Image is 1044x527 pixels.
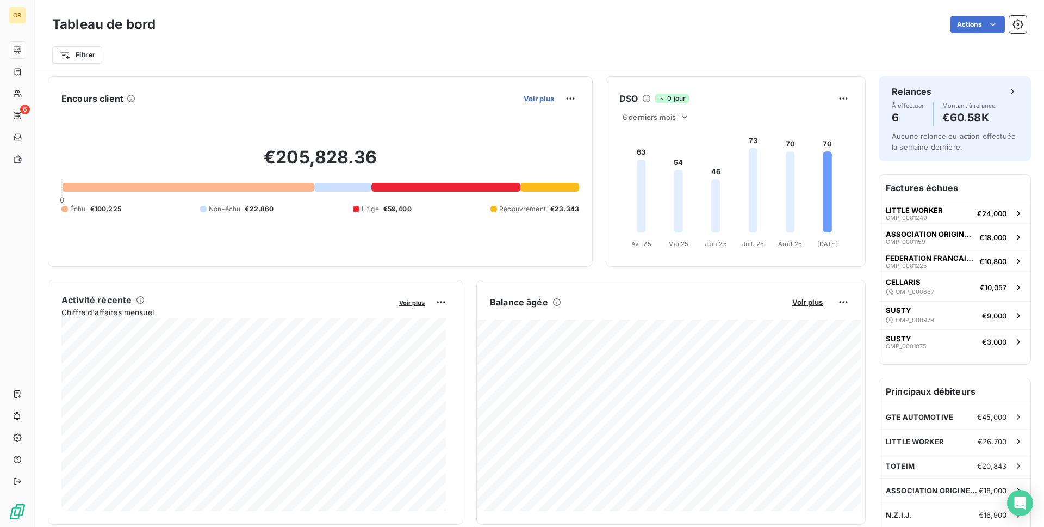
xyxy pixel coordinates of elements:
span: Recouvrement [499,204,546,214]
tspan: Juin 25 [705,240,727,248]
span: N.Z.I.J. [886,511,912,519]
span: TOTEIM [886,462,915,470]
img: Logo LeanPay [9,503,26,520]
span: 0 [60,195,64,204]
span: €18,000 [979,486,1006,495]
span: Aucune relance ou action effectuée la semaine dernière. [892,132,1016,151]
span: CELLARIS [886,278,921,286]
span: Voir plus [399,299,425,307]
span: Voir plus [792,298,823,307]
span: €9,000 [982,311,1006,320]
div: Open Intercom Messenger [1007,490,1033,516]
h6: Encours client [61,92,123,105]
button: CELLARISOMP_000887€10,057 [879,273,1030,301]
span: OMP_000887 [896,289,934,295]
span: OMP_0001075 [886,343,927,350]
span: €3,000 [982,338,1006,346]
button: Voir plus [520,94,557,103]
h6: Activité récente [61,293,132,307]
div: OR [9,7,26,24]
span: ASSOCIATION ORIGINE FRANCE GARANTIE [886,486,979,495]
span: €23,343 [550,204,579,214]
tspan: Août 25 [778,240,802,248]
button: SUSTYOMP_0001075€3,000 [879,329,1030,353]
tspan: [DATE] [817,240,838,248]
span: Échu [70,204,86,214]
h6: Balance âgée [490,296,548,309]
h4: 6 [892,109,924,126]
button: FEDERATION FRANCAISE DE TENNISOMP_0001225€10,800 [879,249,1030,273]
span: OMP_0001249 [886,215,927,221]
span: €100,225 [90,204,121,214]
span: SUSTY [886,306,911,315]
span: OMP_0001225 [886,262,927,269]
span: €20,843 [977,462,1006,470]
button: Voir plus [396,297,428,307]
tspan: Mai 25 [668,240,688,248]
button: Voir plus [789,297,826,307]
span: €59,400 [383,204,412,214]
h6: DSO [619,92,638,105]
span: OMP_0001159 [886,238,925,245]
span: À effectuer [892,102,924,109]
button: Actions [950,16,1005,33]
span: €10,800 [979,257,1006,266]
h4: €60.58K [942,109,998,126]
span: 6 [20,105,30,114]
h6: Relances [892,85,931,98]
span: Voir plus [524,94,554,103]
span: €16,900 [979,511,1006,519]
span: €45,000 [977,413,1006,421]
span: ASSOCIATION ORIGINE FRANCE GARANTIE [886,230,975,238]
span: Non-échu [209,204,240,214]
span: €10,057 [980,283,1006,292]
span: €24,000 [977,209,1006,218]
span: Montant à relancer [942,102,998,109]
h3: Tableau de bord [52,15,156,34]
span: GTE AUTOMOTIVE [886,413,953,421]
span: LITTLE WORKER [886,437,944,446]
h6: Principaux débiteurs [879,378,1030,405]
button: SUSTYOMP_000979€9,000 [879,301,1030,329]
button: LITTLE WORKEROMP_0001249€24,000 [879,201,1030,225]
span: OMP_000979 [896,317,934,323]
h6: Factures échues [879,175,1030,201]
span: Litige [362,204,379,214]
button: Filtrer [52,46,102,64]
span: 6 derniers mois [623,113,676,121]
span: €26,700 [978,437,1006,446]
span: SUSTY [886,334,911,343]
span: Chiffre d'affaires mensuel [61,307,391,318]
span: €22,860 [245,204,274,214]
span: 0 jour [655,94,689,103]
span: €18,000 [979,233,1006,242]
button: ASSOCIATION ORIGINE FRANCE GARANTIEOMP_0001159€18,000 [879,225,1030,249]
span: LITTLE WORKER [886,206,943,215]
span: FEDERATION FRANCAISE DE TENNIS [886,254,975,262]
tspan: Juil. 25 [742,240,764,248]
tspan: Avr. 25 [631,240,651,248]
h2: €205,828.36 [61,146,579,179]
